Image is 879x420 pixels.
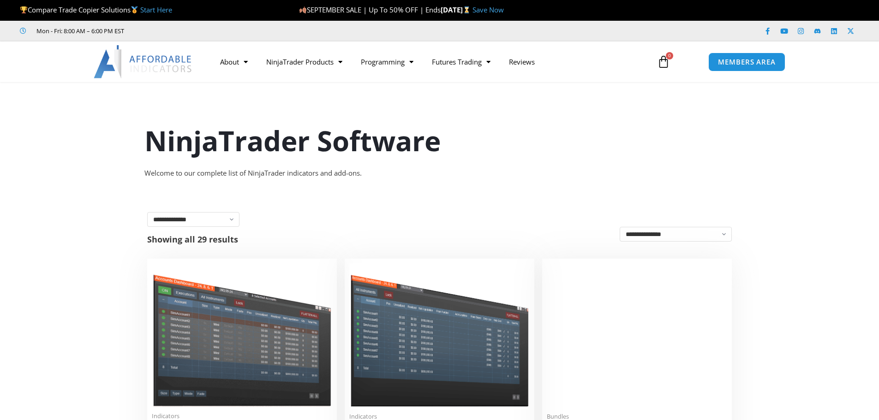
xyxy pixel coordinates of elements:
div: Welcome to our complete list of NinjaTrader indicators and add-ons. [144,167,735,180]
a: About [211,51,257,72]
a: Save Now [472,5,504,14]
select: Shop order [620,227,732,242]
a: Futures Trading [423,51,500,72]
strong: [DATE] [441,5,472,14]
img: Accounts Dashboard Suite [547,263,727,407]
img: LogoAI | Affordable Indicators – NinjaTrader [94,45,193,78]
span: MEMBERS AREA [718,59,776,65]
img: ⌛ [463,6,470,13]
span: 0 [666,52,673,59]
iframe: Customer reviews powered by Trustpilot [137,26,275,35]
a: NinjaTrader Products [257,51,352,72]
img: Account Risk Manager [349,263,530,407]
p: Showing all 29 results [147,235,238,243]
img: 🏆 [20,6,27,13]
a: MEMBERS AREA [708,53,785,71]
h1: NinjaTrader Software [144,121,735,160]
span: Compare Trade Copier Solutions [20,5,172,14]
a: Reviews [500,51,544,72]
a: Start Here [140,5,172,14]
span: Indicators [152,412,332,420]
span: SEPTEMBER SALE | Up To 50% OFF | Ends [299,5,441,14]
img: Duplicate Account Actions [152,263,332,407]
img: 🥇 [131,6,138,13]
a: 0 [643,48,684,75]
span: Mon - Fri: 8:00 AM – 6:00 PM EST [34,25,124,36]
nav: Menu [211,51,646,72]
img: 🍂 [299,6,306,13]
a: Programming [352,51,423,72]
